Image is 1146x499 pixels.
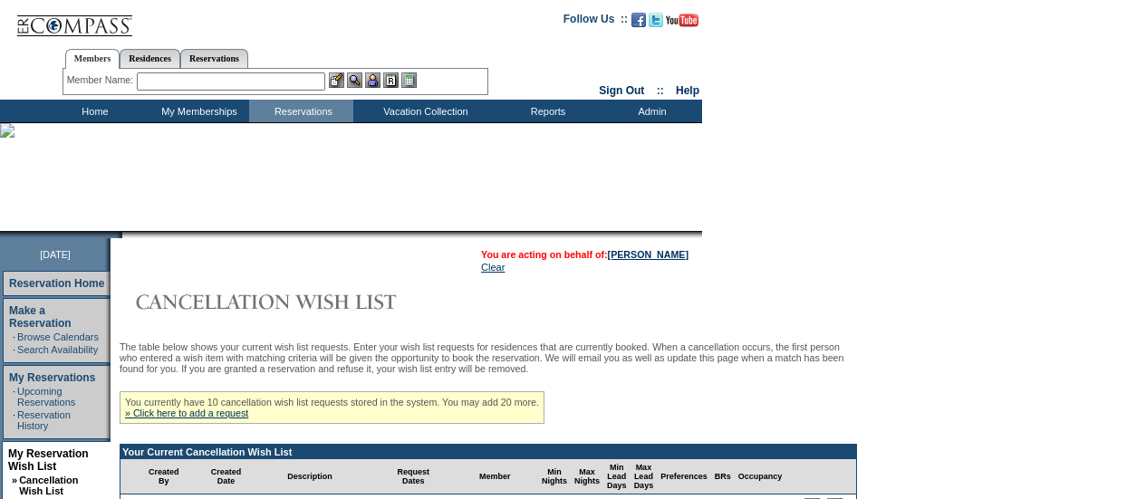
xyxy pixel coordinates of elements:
[40,249,71,260] span: [DATE]
[563,11,628,33] td: Follow Us ::
[8,447,89,473] a: My Reservation Wish List
[116,231,122,238] img: promoShadowLeftCorner.gif
[207,459,246,494] td: Created Date
[666,18,698,29] a: Subscribe to our YouTube Channel
[365,72,380,88] img: Impersonate
[120,49,180,68] a: Residences
[9,371,95,384] a: My Reservations
[571,459,603,494] td: Max Nights
[631,459,658,494] td: Max Lead Days
[120,391,544,424] div: You currently have 10 cancellation wish list requests stored in the system. You may add 20 more.
[9,304,72,330] a: Make a Reservation
[120,459,207,494] td: Created By
[383,72,399,88] img: Reservations
[122,231,124,238] img: blank.gif
[120,445,856,459] td: Your Current Cancellation Wish List
[657,84,664,97] span: ::
[13,344,15,355] td: ·
[598,100,702,122] td: Admin
[19,475,78,496] a: Cancellation Wish List
[666,14,698,27] img: Subscribe to our YouTube Channel
[538,459,571,494] td: Min Nights
[13,331,15,342] td: ·
[657,459,711,494] td: Preferences
[249,100,353,122] td: Reservations
[481,262,505,273] a: Clear
[145,100,249,122] td: My Memberships
[12,475,17,485] b: »
[180,49,248,68] a: Reservations
[353,100,494,122] td: Vacation Collection
[401,72,417,88] img: b_calculator.gif
[599,84,644,97] a: Sign Out
[17,386,75,408] a: Upcoming Reservations
[649,18,663,29] a: Follow us on Twitter
[125,408,248,418] a: » Click here to add a request
[649,13,663,27] img: Follow us on Twitter
[676,84,699,97] a: Help
[631,18,646,29] a: Become our fan on Facebook
[735,459,786,494] td: Occupancy
[245,459,375,494] td: Description
[9,277,104,290] a: Reservation Home
[17,409,71,431] a: Reservation History
[347,72,362,88] img: View
[41,100,145,122] td: Home
[451,459,538,494] td: Member
[481,249,689,260] span: You are acting on behalf of:
[120,283,482,320] img: Cancellation Wish List
[608,249,689,260] a: [PERSON_NAME]
[494,100,598,122] td: Reports
[13,386,15,408] td: ·
[631,13,646,27] img: Become our fan on Facebook
[13,409,15,431] td: ·
[603,459,631,494] td: Min Lead Days
[375,459,452,494] td: Request Dates
[65,49,120,69] a: Members
[329,72,344,88] img: b_edit.gif
[67,72,137,88] div: Member Name:
[711,459,735,494] td: BRs
[17,331,99,342] a: Browse Calendars
[17,344,98,355] a: Search Availability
